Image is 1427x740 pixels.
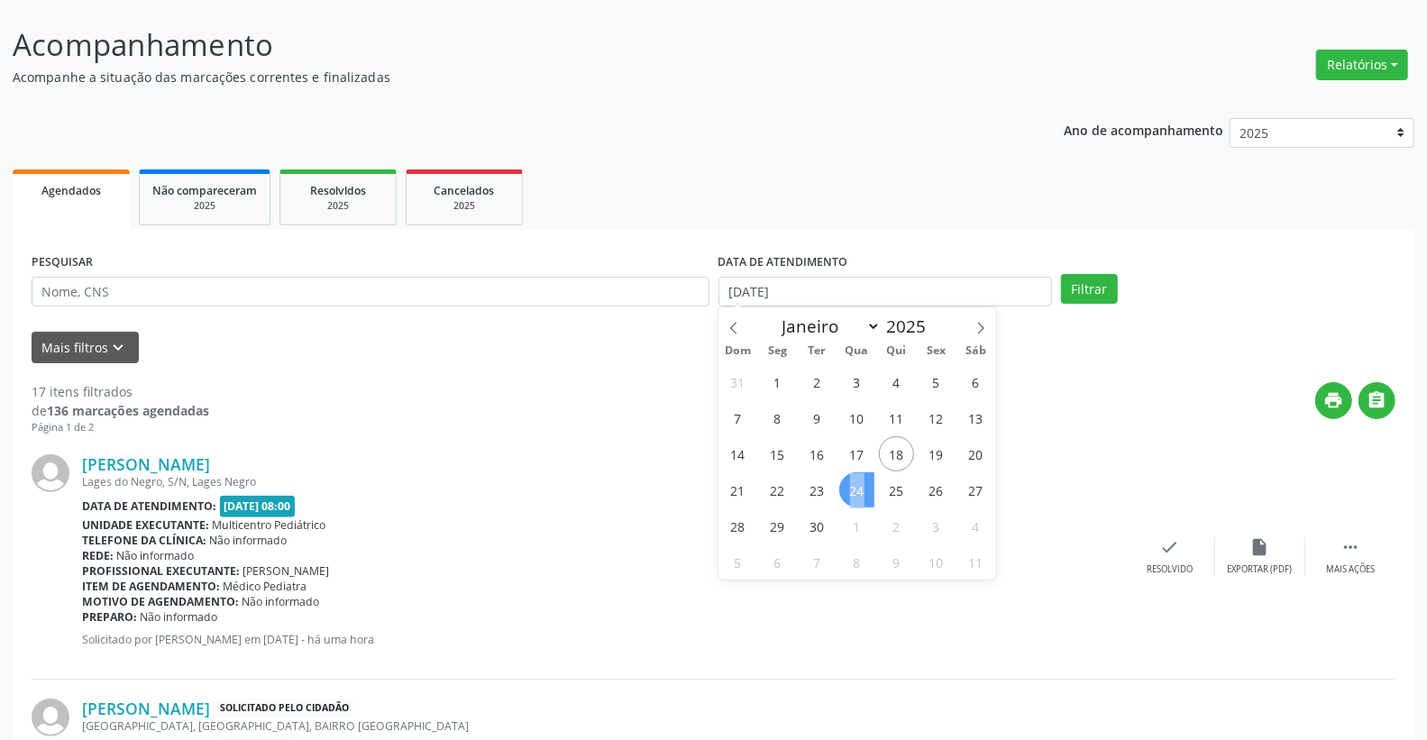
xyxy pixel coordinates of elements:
[720,436,755,471] span: Setembro 14, 2025
[82,632,1125,647] p: Solicitado por [PERSON_NAME] em [DATE] - há uma hora
[800,364,835,399] span: Setembro 2, 2025
[32,249,93,277] label: PESQUISAR
[718,345,758,357] span: Dom
[152,183,257,198] span: Não compareceram
[1324,390,1344,410] i: print
[958,472,993,507] span: Setembro 27, 2025
[760,436,795,471] span: Setembro 15, 2025
[32,401,209,420] div: de
[1250,537,1270,557] i: insert_drive_file
[800,508,835,544] span: Setembro 30, 2025
[958,400,993,435] span: Setembro 13, 2025
[720,508,755,544] span: Setembro 28, 2025
[956,345,996,357] span: Sáb
[213,517,326,533] span: Multicentro Pediátrico
[82,609,137,625] b: Preparo:
[1340,537,1360,557] i: 
[958,508,993,544] span: Outubro 4, 2025
[760,508,795,544] span: Setembro 29, 2025
[800,544,835,580] span: Outubro 7, 2025
[224,579,307,594] span: Médico Pediatra
[1147,563,1193,576] div: Resolvido
[1326,563,1375,576] div: Mais ações
[82,548,114,563] b: Rede:
[220,496,296,516] span: [DATE] 08:00
[82,533,206,548] b: Telefone da clínica:
[1064,118,1223,141] p: Ano de acompanhamento
[720,544,755,580] span: Outubro 5, 2025
[32,382,209,401] div: 17 itens filtrados
[32,420,209,435] div: Página 1 de 2
[82,563,240,579] b: Profissional executante:
[82,718,1125,734] div: [GEOGRAPHIC_DATA], [GEOGRAPHIC_DATA], BAIRRO [GEOGRAPHIC_DATA]
[82,498,216,514] b: Data de atendimento:
[720,472,755,507] span: Setembro 21, 2025
[1160,537,1180,557] i: check
[958,364,993,399] span: Setembro 6, 2025
[82,454,210,474] a: [PERSON_NAME]
[758,345,798,357] span: Seg
[773,314,882,339] select: Month
[47,402,209,419] strong: 136 marcações agendadas
[919,472,954,507] span: Setembro 26, 2025
[82,517,209,533] b: Unidade executante:
[760,400,795,435] span: Setembro 8, 2025
[210,533,288,548] span: Não informado
[435,183,495,198] span: Cancelados
[839,436,874,471] span: Setembro 17, 2025
[760,544,795,580] span: Outubro 6, 2025
[13,68,994,87] p: Acompanhe a situação das marcações correntes e finalizadas
[839,508,874,544] span: Outubro 1, 2025
[720,400,755,435] span: Setembro 7, 2025
[798,345,837,357] span: Ter
[718,249,848,277] label: DATA DE ATENDIMENTO
[310,183,366,198] span: Resolvidos
[760,472,795,507] span: Setembro 22, 2025
[877,345,917,357] span: Qui
[800,472,835,507] span: Setembro 23, 2025
[1368,390,1387,410] i: 
[109,338,129,358] i: keyboard_arrow_down
[879,544,914,580] span: Outubro 9, 2025
[879,472,914,507] span: Setembro 25, 2025
[958,544,993,580] span: Outubro 11, 2025
[1316,50,1408,80] button: Relatórios
[919,508,954,544] span: Outubro 3, 2025
[1358,382,1395,419] button: 
[718,277,1053,307] input: Selecione um intervalo
[720,364,755,399] span: Agosto 31, 2025
[800,400,835,435] span: Setembro 9, 2025
[881,315,940,338] input: Year
[839,472,874,507] span: Setembro 24, 2025
[117,548,195,563] span: Não informado
[32,699,69,736] img: img
[243,563,330,579] span: [PERSON_NAME]
[879,436,914,471] span: Setembro 18, 2025
[419,199,509,213] div: 2025
[839,400,874,435] span: Setembro 10, 2025
[216,699,352,718] span: Solicitado pelo cidadão
[800,436,835,471] span: Setembro 16, 2025
[141,609,218,625] span: Não informado
[82,579,220,594] b: Item de agendamento:
[82,699,210,718] a: [PERSON_NAME]
[13,23,994,68] p: Acompanhamento
[1061,274,1118,305] button: Filtrar
[242,594,320,609] span: Não informado
[839,544,874,580] span: Outubro 8, 2025
[760,364,795,399] span: Setembro 1, 2025
[879,400,914,435] span: Setembro 11, 2025
[32,454,69,492] img: img
[839,364,874,399] span: Setembro 3, 2025
[1228,563,1293,576] div: Exportar (PDF)
[919,436,954,471] span: Setembro 19, 2025
[82,594,239,609] b: Motivo de agendamento:
[879,364,914,399] span: Setembro 4, 2025
[958,436,993,471] span: Setembro 20, 2025
[32,332,139,363] button: Mais filtroskeyboard_arrow_down
[879,508,914,544] span: Outubro 2, 2025
[293,199,383,213] div: 2025
[32,277,709,307] input: Nome, CNS
[919,364,954,399] span: Setembro 5, 2025
[917,345,956,357] span: Sex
